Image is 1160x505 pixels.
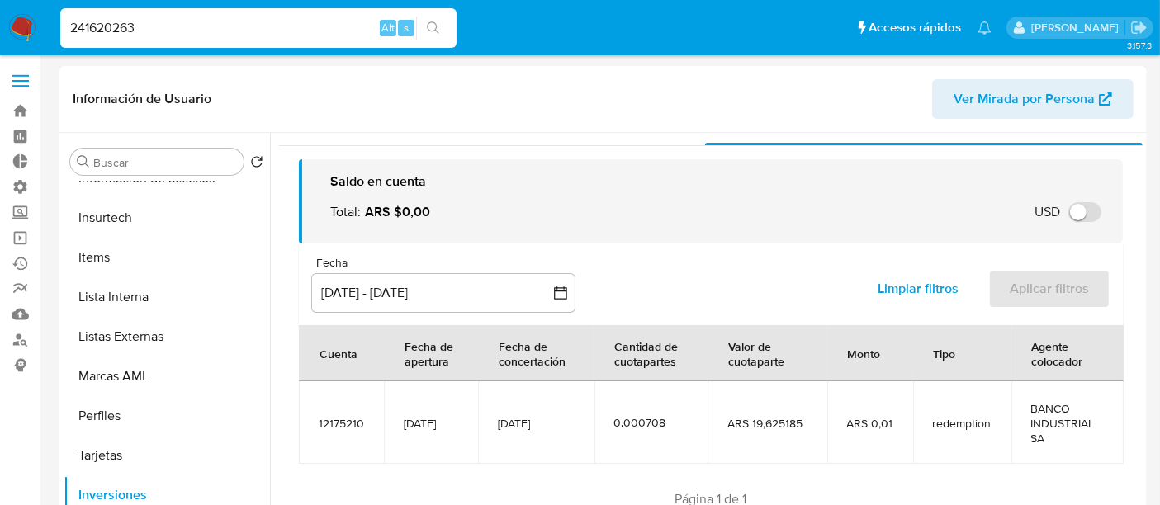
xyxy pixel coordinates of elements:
input: Buscar usuario o caso... [60,17,457,39]
span: s [404,20,409,35]
button: Marcas AML [64,356,270,396]
button: Buscar [77,155,90,168]
button: Volver al orden por defecto [250,155,263,173]
button: Listas Externas [64,317,270,356]
button: Items [64,238,270,277]
h1: Información de Usuario [73,91,211,107]
a: Salir [1130,19,1148,36]
a: Notificaciones [978,21,992,35]
button: Insurtech [64,198,270,238]
button: Ver Mirada por Persona [932,79,1134,119]
span: Alt [381,20,395,35]
input: Buscar [93,155,237,170]
button: Tarjetas [64,436,270,475]
button: Lista Interna [64,277,270,317]
span: Ver Mirada por Persona [954,79,1095,119]
button: search-icon [416,17,450,40]
p: zoe.breuer@mercadolibre.com [1031,20,1124,35]
span: Accesos rápidos [869,19,961,36]
button: Perfiles [64,396,270,436]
